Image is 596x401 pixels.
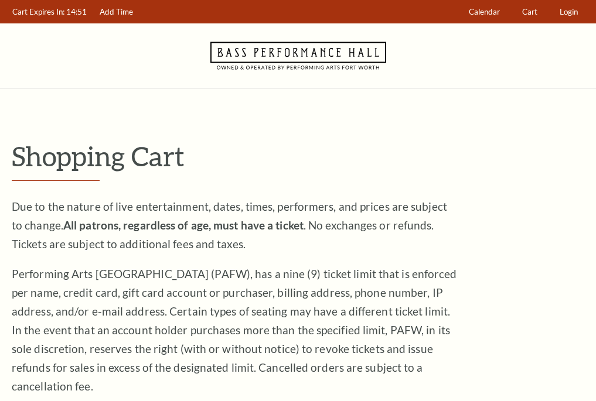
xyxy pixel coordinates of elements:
[12,141,584,171] p: Shopping Cart
[560,7,578,16] span: Login
[464,1,506,23] a: Calendar
[522,7,537,16] span: Cart
[63,218,304,232] strong: All patrons, regardless of age, must have a ticket
[94,1,139,23] a: Add Time
[12,200,447,251] span: Due to the nature of live entertainment, dates, times, performers, and prices are subject to chan...
[12,265,457,396] p: Performing Arts [GEOGRAPHIC_DATA] (PAFW), has a nine (9) ticket limit that is enforced per name, ...
[12,7,64,16] span: Cart Expires In:
[66,7,87,16] span: 14:51
[469,7,500,16] span: Calendar
[517,1,543,23] a: Cart
[554,1,584,23] a: Login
